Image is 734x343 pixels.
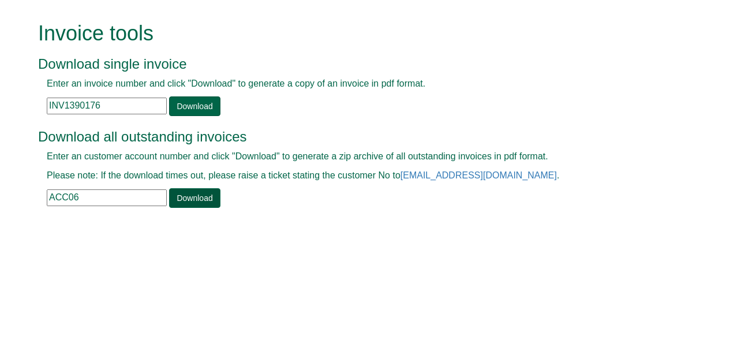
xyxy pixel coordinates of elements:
[47,98,167,114] input: e.g. INV1234
[400,170,557,180] a: [EMAIL_ADDRESS][DOMAIN_NAME]
[47,189,167,206] input: e.g. BLA02
[38,129,670,144] h3: Download all outstanding invoices
[169,188,220,208] a: Download
[38,57,670,72] h3: Download single invoice
[47,150,661,163] p: Enter an customer account number and click "Download" to generate a zip archive of all outstandin...
[47,169,661,182] p: Please note: If the download times out, please raise a ticket stating the customer No to .
[47,77,661,91] p: Enter an invoice number and click "Download" to generate a copy of an invoice in pdf format.
[38,22,670,45] h1: Invoice tools
[169,96,220,116] a: Download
